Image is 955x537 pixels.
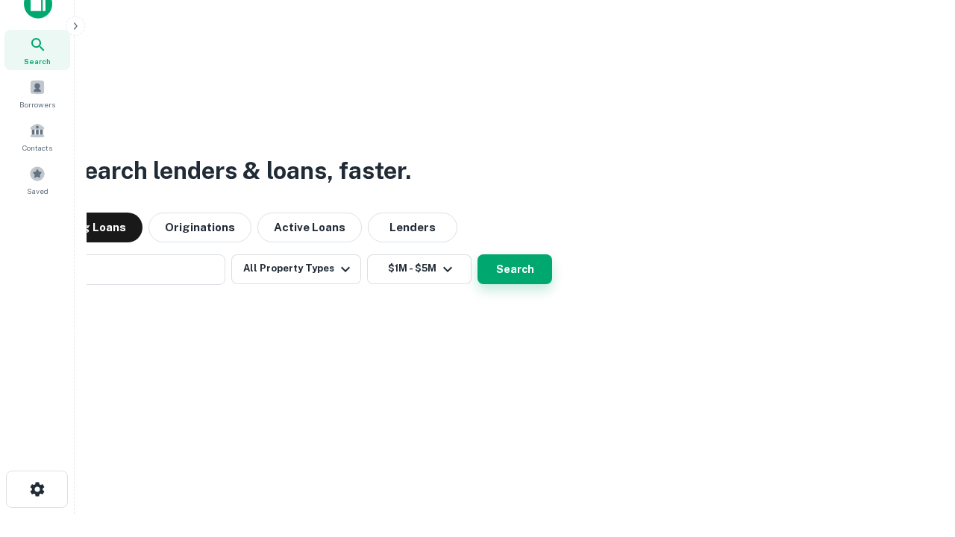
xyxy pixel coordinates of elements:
[4,30,70,70] a: Search
[4,73,70,113] a: Borrowers
[257,213,362,242] button: Active Loans
[4,116,70,157] a: Contacts
[367,254,472,284] button: $1M - $5M
[27,185,48,197] span: Saved
[231,254,361,284] button: All Property Types
[477,254,552,284] button: Search
[368,213,457,242] button: Lenders
[4,160,70,200] a: Saved
[24,55,51,67] span: Search
[68,153,411,189] h3: Search lenders & loans, faster.
[148,213,251,242] button: Originations
[19,98,55,110] span: Borrowers
[880,418,955,489] iframe: Chat Widget
[22,142,52,154] span: Contacts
